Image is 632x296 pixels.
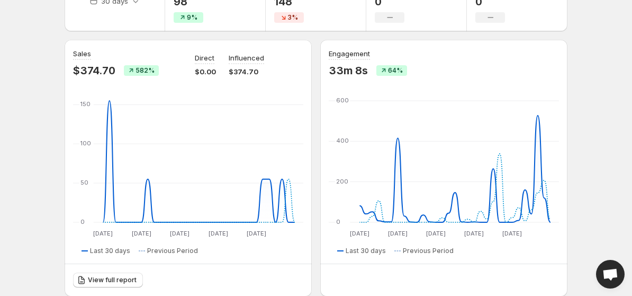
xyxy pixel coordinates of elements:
p: 33m 8s [329,64,368,77]
p: Direct [195,53,214,63]
text: [DATE] [464,230,484,237]
text: 50 [80,179,88,186]
span: Previous Period [147,247,198,255]
text: [DATE] [170,230,189,237]
text: 100 [80,140,91,147]
text: 0 [336,218,340,225]
p: $374.70 [73,64,115,77]
span: 3% [288,13,298,22]
span: Last 30 days [90,247,130,255]
p: Influenced [229,53,264,63]
text: 0 [80,218,85,225]
h3: Sales [73,48,91,59]
h3: Engagement [329,48,370,59]
p: $0.00 [195,66,216,77]
text: [DATE] [93,230,113,237]
text: [DATE] [426,230,446,237]
span: Last 30 days [346,247,386,255]
text: 150 [80,100,91,108]
text: [DATE] [350,230,369,237]
text: [DATE] [132,230,151,237]
text: 400 [336,137,349,144]
p: $374.70 [229,66,264,77]
span: View full report [88,276,137,284]
span: 9% [187,13,197,22]
span: 582% [136,66,155,75]
text: 200 [336,178,348,185]
text: [DATE] [388,230,408,237]
text: 600 [336,97,349,104]
span: Previous Period [403,247,454,255]
a: View full report [73,273,143,288]
text: [DATE] [247,230,266,237]
div: Open chat [596,260,625,289]
text: [DATE] [502,230,522,237]
text: [DATE] [209,230,228,237]
span: 64% [388,66,403,75]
